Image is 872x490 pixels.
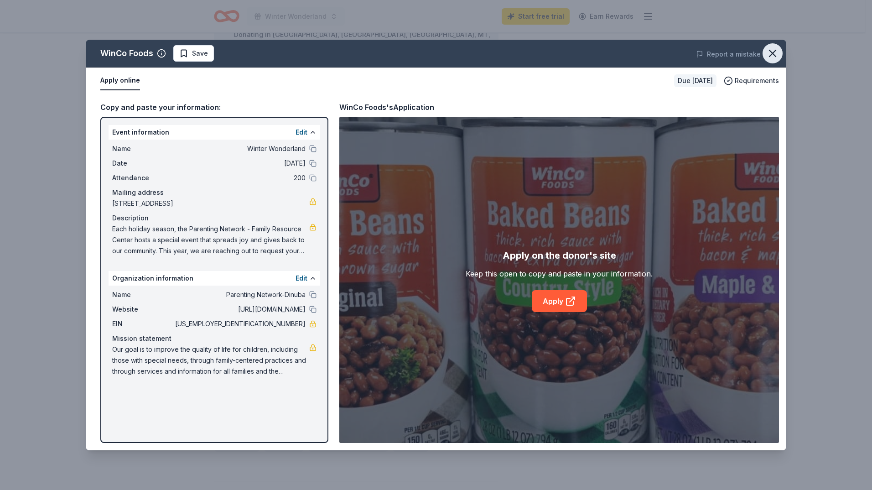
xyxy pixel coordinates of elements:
span: Date [112,158,173,169]
span: Our goal is to improve the quality of life for children, including those with special needs, thro... [112,344,309,377]
span: Save [192,48,208,59]
span: Requirements [735,75,779,86]
span: [US_EMPLOYER_IDENTIFICATION_NUMBER] [173,318,306,329]
span: Name [112,143,173,154]
div: Event information [109,125,320,140]
span: Name [112,289,173,300]
button: Apply online [100,71,140,90]
button: Report a mistake [696,49,761,60]
div: Mission statement [112,333,317,344]
div: WinCo Foods's Application [339,101,434,113]
div: Description [112,213,317,224]
div: Organization information [109,271,320,286]
button: Requirements [724,75,779,86]
span: EIN [112,318,173,329]
div: WinCo Foods [100,46,153,61]
div: Mailing address [112,187,317,198]
div: Copy and paste your information: [100,101,328,113]
span: Winter Wonderland [173,143,306,154]
button: Save [173,45,214,62]
span: Attendance [112,172,173,183]
span: [DATE] [173,158,306,169]
div: Apply on the donor's site [503,248,616,263]
span: Website [112,304,173,315]
button: Edit [296,127,307,138]
button: Edit [296,273,307,284]
span: 200 [173,172,306,183]
div: Due [DATE] [674,74,716,87]
div: Keep this open to copy and paste in your information. [466,268,653,279]
span: Each holiday season, the Parenting Network - Family Resource Center hosts a special event that sp... [112,224,309,256]
span: Parenting Network-Dinuba [173,289,306,300]
a: Apply [532,290,587,312]
span: [STREET_ADDRESS] [112,198,309,209]
span: [URL][DOMAIN_NAME] [173,304,306,315]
